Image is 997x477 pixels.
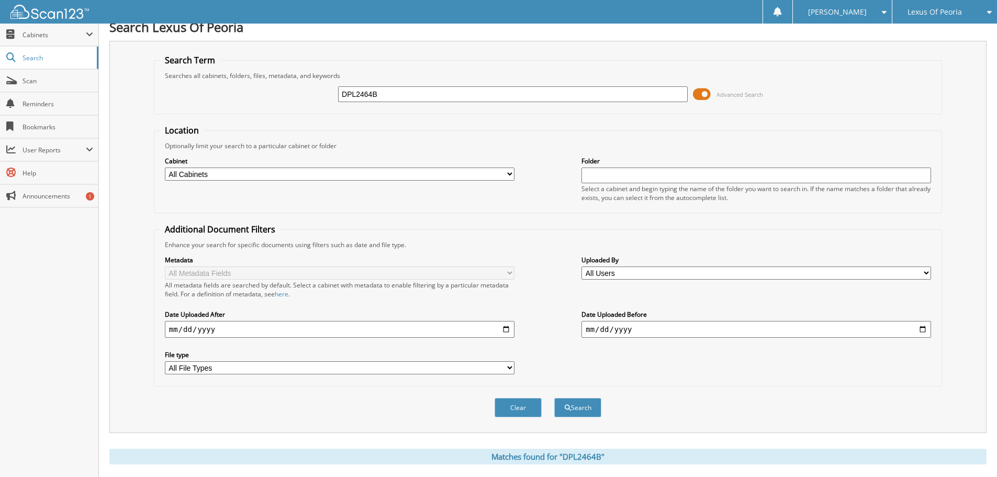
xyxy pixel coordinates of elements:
[165,321,514,338] input: start
[581,184,931,202] div: Select a cabinet and begin typing the name of the folder you want to search in. If the name match...
[160,141,936,150] div: Optionally limit your search to a particular cabinet or folder
[716,91,763,98] span: Advanced Search
[160,240,936,249] div: Enhance your search for specific documents using filters such as date and file type.
[165,350,514,359] label: File type
[23,169,93,178] span: Help
[86,192,94,201] div: 1
[23,30,86,39] span: Cabinets
[581,157,931,165] label: Folder
[23,146,86,154] span: User Reports
[581,310,931,319] label: Date Uploaded Before
[495,398,542,417] button: Clear
[581,256,931,264] label: Uploaded By
[165,281,514,298] div: All metadata fields are searched by default. Select a cabinet with metadata to enable filtering b...
[109,18,987,36] h1: Search Lexus Of Peoria
[165,256,514,264] label: Metadata
[908,9,962,15] span: Lexus Of Peoria
[23,99,93,108] span: Reminders
[23,53,92,62] span: Search
[165,157,514,165] label: Cabinet
[554,398,601,417] button: Search
[160,224,281,235] legend: Additional Document Filters
[160,71,936,80] div: Searches all cabinets, folders, files, metadata, and keywords
[165,310,514,319] label: Date Uploaded After
[581,321,931,338] input: end
[109,449,987,464] div: Matches found for "DPL2464B"
[23,192,93,201] span: Announcements
[23,123,93,131] span: Bookmarks
[160,54,220,66] legend: Search Term
[160,125,204,136] legend: Location
[808,9,867,15] span: [PERSON_NAME]
[23,76,93,85] span: Scan
[10,5,89,19] img: scan123-logo-white.svg
[275,290,288,298] a: here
